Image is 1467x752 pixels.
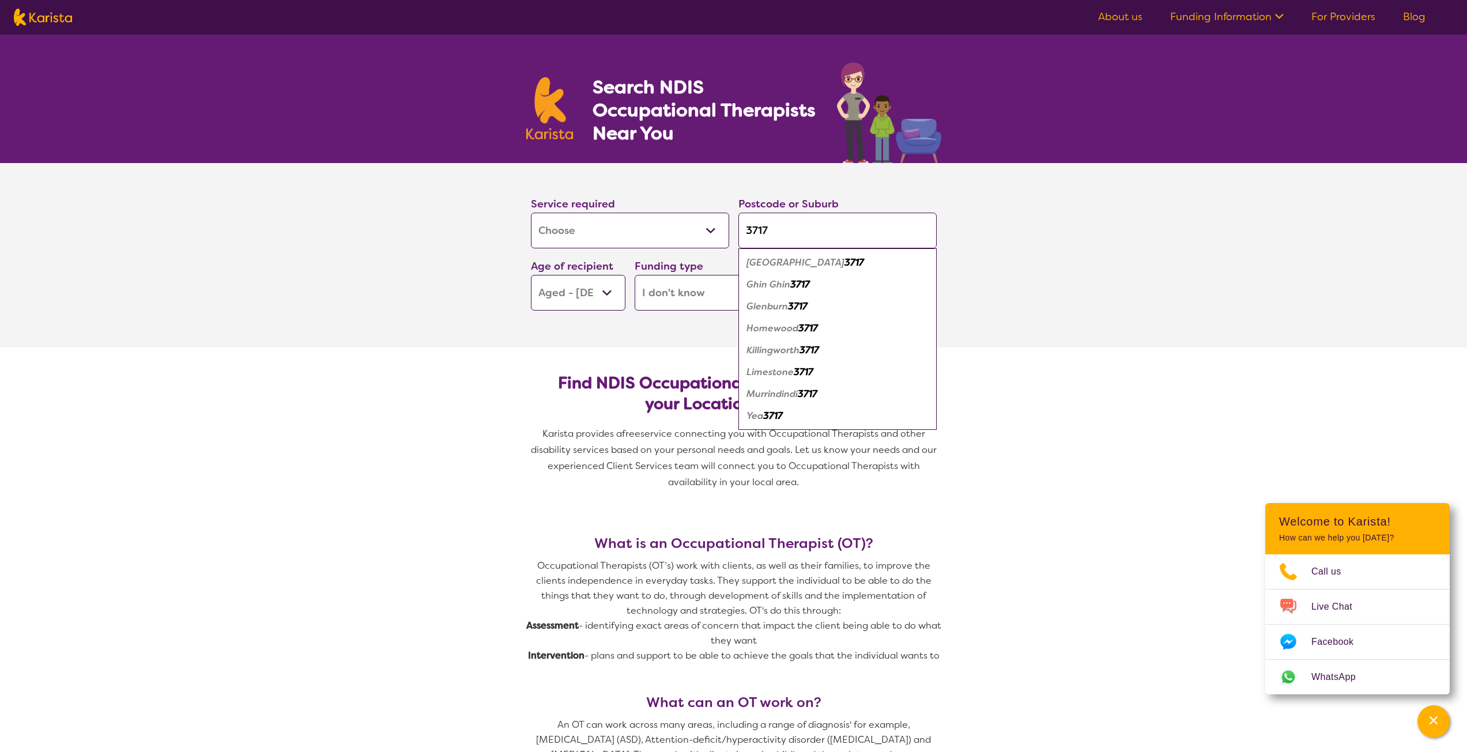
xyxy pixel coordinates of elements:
em: 3717 [790,278,810,290]
span: WhatsApp [1311,668,1370,686]
span: Live Chat [1311,598,1366,615]
label: Postcode or Suburb [738,197,839,211]
h2: Find NDIS Occupational Therapists based on your Location & Needs [540,373,927,414]
button: Channel Menu [1417,705,1450,738]
em: Ghin Ghin [746,278,790,290]
div: Flowerdale 3717 [744,252,931,274]
em: 3717 [798,322,818,334]
label: Service required [531,197,615,211]
div: Yea 3717 [744,405,931,427]
span: service connecting you with Occupational Therapists and other disability services based on your p... [531,428,939,488]
strong: Assessment [526,619,579,632]
em: 3717 [800,344,819,356]
input: Type [738,213,937,248]
em: Limestone [746,366,794,378]
img: Karista logo [14,9,72,26]
p: Occupational Therapists (OT’s) work with clients, as well as their families, to improve the clien... [526,558,941,618]
em: 3717 [788,300,808,312]
strong: Intervention [528,649,584,662]
span: Facebook [1311,633,1367,651]
em: Killingworth [746,344,800,356]
h3: What is an Occupational Therapist (OT)? [526,535,941,551]
img: occupational-therapy [837,62,941,163]
em: 3717 [798,388,817,400]
em: 3717 [844,256,864,269]
h2: Welcome to Karista! [1279,515,1436,528]
h1: Search NDIS Occupational Therapists Near You [593,75,817,145]
label: Funding type [635,259,703,273]
span: Call us [1311,563,1355,580]
a: About us [1098,10,1142,24]
p: How can we help you [DATE]? [1279,533,1436,543]
label: Age of recipient [531,259,613,273]
img: Karista logo [526,77,574,139]
h3: What can an OT work on? [526,694,941,711]
div: Glenburn 3717 [744,296,931,318]
p: - plans and support to be able to achieve the goals that the individual wants to [526,648,941,663]
div: Channel Menu [1265,503,1450,694]
div: Homewood 3717 [744,318,931,339]
em: [GEOGRAPHIC_DATA] [746,256,844,269]
a: Blog [1403,10,1425,24]
span: Karista provides a [542,428,622,440]
div: Limestone 3717 [744,361,931,383]
p: - identifying exact areas of concern that impact the client being able to do what they want [526,618,941,648]
em: Yea [746,410,763,422]
a: Web link opens in a new tab. [1265,660,1450,694]
div: Ghin Ghin 3717 [744,274,931,296]
em: 3717 [763,410,783,422]
div: Killingworth 3717 [744,339,931,361]
a: Funding Information [1170,10,1284,24]
div: Murrindindi 3717 [744,383,931,405]
em: Murrindindi [746,388,798,400]
a: For Providers [1311,10,1375,24]
ul: Choose channel [1265,554,1450,694]
em: Homewood [746,322,798,334]
em: 3717 [794,366,813,378]
em: Glenburn [746,300,788,312]
span: free [622,428,640,440]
